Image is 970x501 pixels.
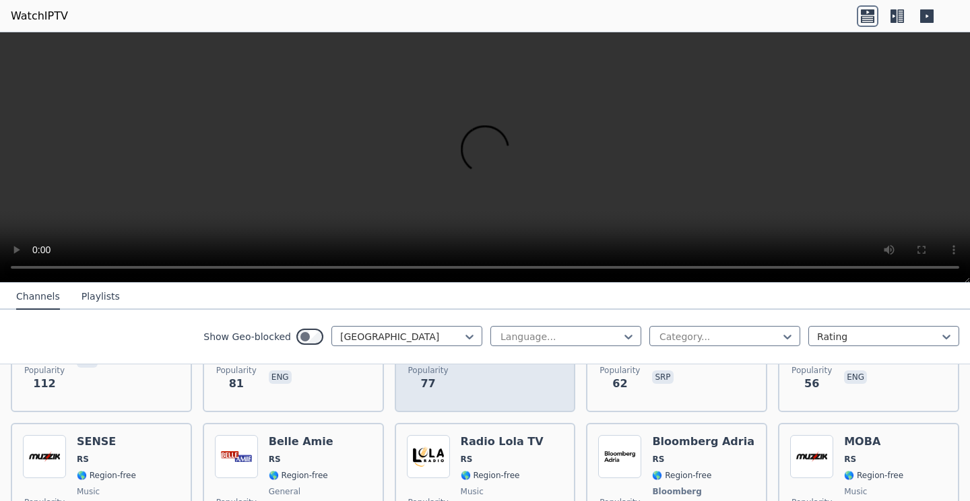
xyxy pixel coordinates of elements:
[461,486,484,497] span: music
[77,470,136,481] span: 🌎 Region-free
[600,365,640,376] span: Popularity
[77,435,136,448] h6: SENSE
[229,376,244,392] span: 81
[844,486,867,497] span: music
[269,486,300,497] span: general
[461,470,520,481] span: 🌎 Region-free
[652,486,702,497] span: Bloomberg
[804,376,819,392] span: 56
[420,376,435,392] span: 77
[461,454,473,465] span: RS
[203,330,291,343] label: Show Geo-blocked
[215,435,258,478] img: Belle Amie
[269,435,333,448] h6: Belle Amie
[652,454,664,465] span: RS
[24,365,65,376] span: Popularity
[652,370,673,384] p: srp
[269,370,292,384] p: eng
[844,454,856,465] span: RS
[16,284,60,310] button: Channels
[216,365,257,376] span: Popularity
[77,486,100,497] span: music
[844,470,903,481] span: 🌎 Region-free
[23,435,66,478] img: SENSE
[33,376,55,392] span: 112
[461,435,544,448] h6: Radio Lola TV
[77,454,89,465] span: RS
[407,435,450,478] img: Radio Lola TV
[652,470,711,481] span: 🌎 Region-free
[790,435,833,478] img: MOBA
[598,435,641,478] img: Bloomberg Adria
[612,376,627,392] span: 62
[844,370,867,384] p: eng
[844,435,903,448] h6: MOBA
[408,365,449,376] span: Popularity
[269,470,328,481] span: 🌎 Region-free
[652,435,754,448] h6: Bloomberg Adria
[11,8,68,24] a: WatchIPTV
[269,454,281,465] span: RS
[791,365,832,376] span: Popularity
[82,284,120,310] button: Playlists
